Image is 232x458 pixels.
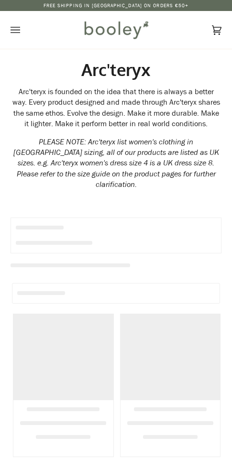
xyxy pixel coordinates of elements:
button: Open menu [11,11,39,49]
div: Arc'teryx is founded on the idea that there is always a better way. Every product designed and ma... [11,87,222,129]
em: PLEASE NOTE: Arc'teryx list women's clothing in [GEOGRAPHIC_DATA] sizing, all of our products are... [13,137,219,189]
img: Booley [81,18,151,42]
p: Free Shipping in [GEOGRAPHIC_DATA] on Orders €50+ [44,2,189,10]
h1: Arc'teryx [11,59,222,80]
